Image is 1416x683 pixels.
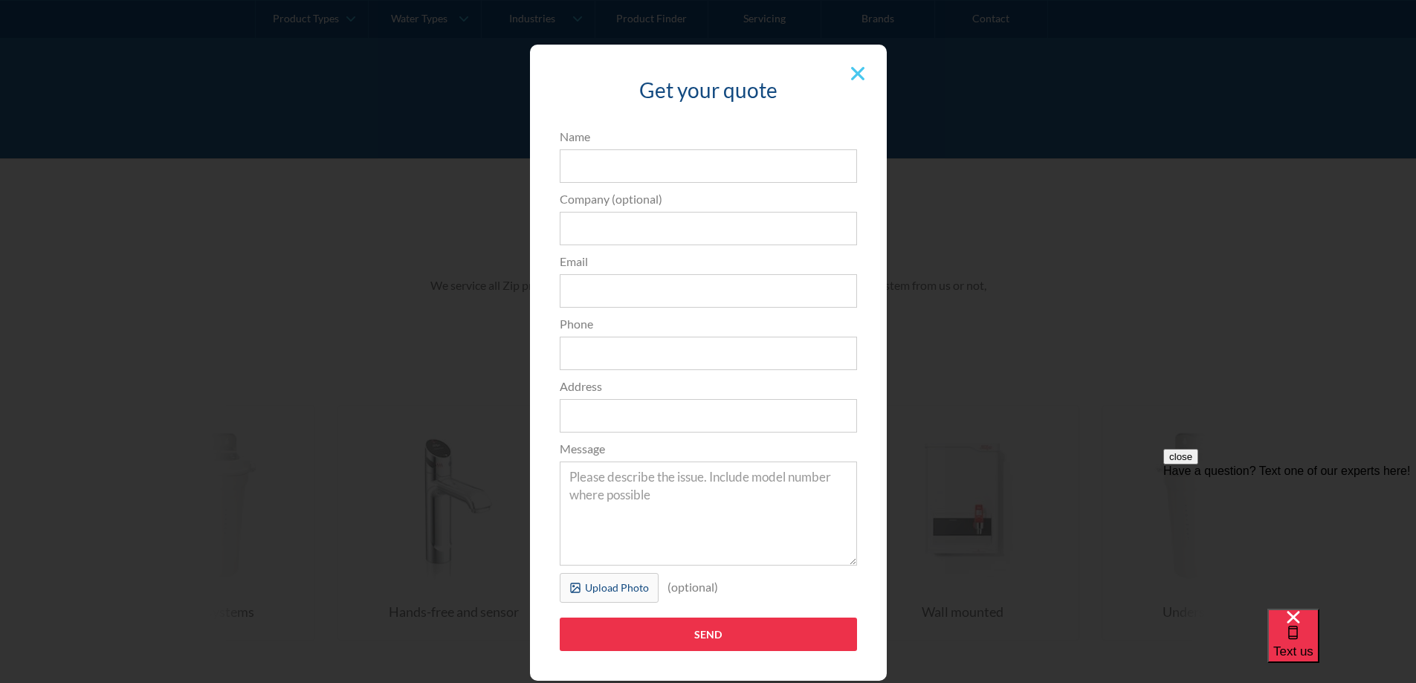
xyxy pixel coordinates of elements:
iframe: podium webchat widget prompt [1163,449,1416,627]
h3: Get your quote [560,74,857,106]
form: Popup Form Servicing [552,128,864,666]
label: Name [560,128,857,146]
label: Message [560,440,857,458]
label: Upload Photo [560,573,659,603]
label: Address [560,378,857,395]
label: Email [560,253,857,271]
label: Phone [560,315,857,333]
div: (optional) [659,573,727,601]
div: Upload Photo [585,580,649,595]
input: Send [560,618,857,651]
iframe: podium webchat widget bubble [1267,609,1416,683]
label: Company (optional) [560,190,857,208]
